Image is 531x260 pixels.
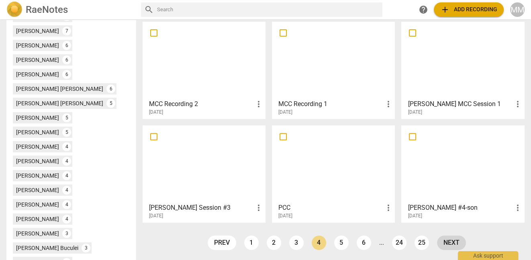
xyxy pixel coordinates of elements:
div: [PERSON_NAME] [16,56,59,64]
span: [DATE] [149,213,163,219]
div: 6 [62,70,71,79]
a: LogoRaeNotes [6,2,135,18]
div: 4 [62,157,71,166]
div: 4 [62,215,71,223]
div: [PERSON_NAME] [PERSON_NAME] [16,85,103,93]
h3: MCC Recording 1 [278,99,383,109]
div: [PERSON_NAME] [16,201,59,209]
input: Search [157,3,380,16]
div: [PERSON_NAME] [16,157,59,165]
a: [PERSON_NAME] Session #3[DATE] [145,128,263,219]
div: 5 [106,99,115,108]
div: 4 [62,171,71,180]
div: [PERSON_NAME] [16,143,59,151]
h3: Trevor Tierney MCC Session 1 [408,99,513,109]
a: Page 24 [392,235,406,250]
span: help [419,5,428,14]
span: more_vert [513,99,523,109]
h3: Karen #4-son [408,203,513,213]
div: 7 [62,27,71,35]
a: Help [416,2,431,17]
h2: RaeNotes [26,4,68,15]
div: [PERSON_NAME] [16,27,59,35]
h3: Stephanie Uribe Session #3 [149,203,254,213]
a: Page 1 [244,235,259,250]
a: Page 5 [334,235,349,250]
div: 3 [62,229,71,238]
span: more_vert [383,99,393,109]
a: Page 25 [415,235,429,250]
a: Page 2 [267,235,281,250]
div: 3 [82,244,90,252]
div: 4 [62,142,71,151]
a: MCC Recording 2[DATE] [145,25,263,115]
span: [DATE] [149,109,163,116]
span: more_vert [383,203,393,213]
a: PCC[DATE] [275,128,392,219]
span: [DATE] [408,109,422,116]
a: prev [208,235,236,250]
div: 4 [62,186,71,194]
div: [PERSON_NAME] [16,172,59,180]
a: Page 6 [357,235,371,250]
span: search [144,5,154,14]
div: [PERSON_NAME] [16,114,59,122]
div: [PERSON_NAME] [16,41,59,49]
span: more_vert [254,203,263,213]
span: more_vert [254,99,263,109]
span: [DATE] [408,213,422,219]
div: 6 [106,84,115,93]
div: Ask support [458,251,518,260]
div: [PERSON_NAME] [16,128,59,136]
a: MCC Recording 1[DATE] [275,25,392,115]
button: Upload [434,2,504,17]
a: [PERSON_NAME] MCC Session 1[DATE] [404,25,521,115]
a: Page 3 [289,235,304,250]
a: [PERSON_NAME] #4-son[DATE] [404,128,521,219]
div: 6 [62,41,71,50]
h3: MCC Recording 2 [149,99,254,109]
div: 4 [62,200,71,209]
div: 5 [62,128,71,137]
div: [PERSON_NAME] [16,70,59,78]
a: Page 4 is your current page [312,235,326,250]
span: Add recording [440,5,497,14]
span: [DATE] [278,109,292,116]
a: next [437,235,466,250]
div: 6 [62,55,71,64]
div: [PERSON_NAME] Buculei [16,244,78,252]
div: [PERSON_NAME] [PERSON_NAME] [16,99,103,107]
span: [DATE] [278,213,292,219]
div: 5 [62,113,71,122]
div: [PERSON_NAME] [16,186,59,194]
li: ... [379,239,384,246]
span: more_vert [513,203,523,213]
h3: PCC [278,203,383,213]
span: add [440,5,450,14]
button: MM [510,2,525,17]
div: [PERSON_NAME] [16,229,59,237]
div: [PERSON_NAME] [16,215,59,223]
img: Logo [6,2,22,18]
